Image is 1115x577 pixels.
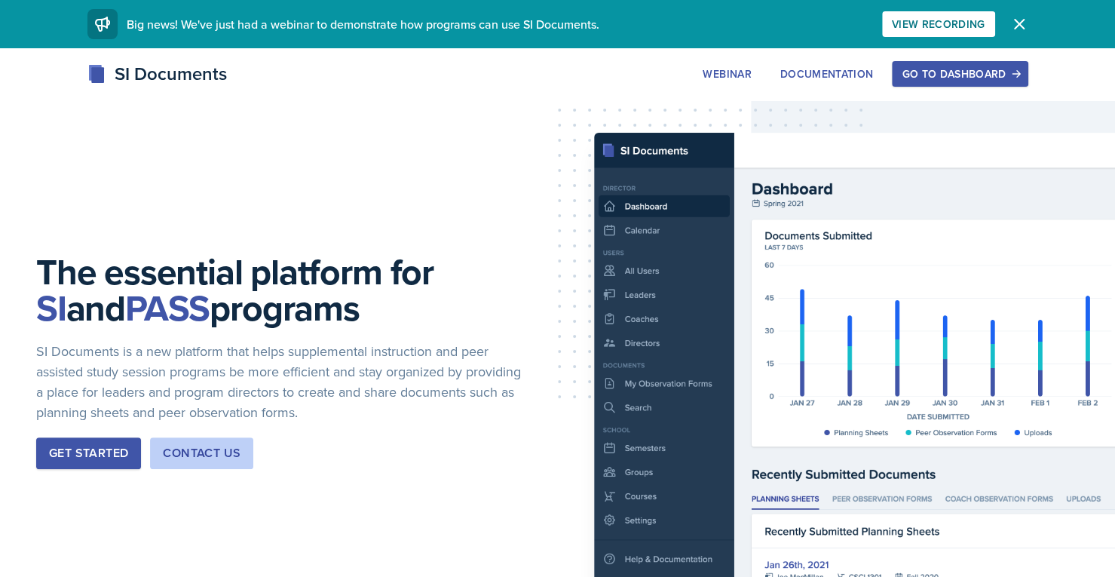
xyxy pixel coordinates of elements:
div: SI Documents [87,60,227,87]
span: Big news! We've just had a webinar to demonstrate how programs can use SI Documents. [127,16,599,32]
button: Get Started [36,437,141,469]
div: Documentation [780,68,874,80]
button: View Recording [882,11,995,37]
button: Documentation [770,61,884,87]
button: Contact Us [150,437,253,469]
div: View Recording [892,18,985,30]
div: Contact Us [163,444,240,462]
div: Go to Dashboard [902,68,1018,80]
button: Go to Dashboard [892,61,1028,87]
button: Webinar [693,61,761,87]
div: Webinar [703,68,751,80]
div: Get Started [49,444,128,462]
